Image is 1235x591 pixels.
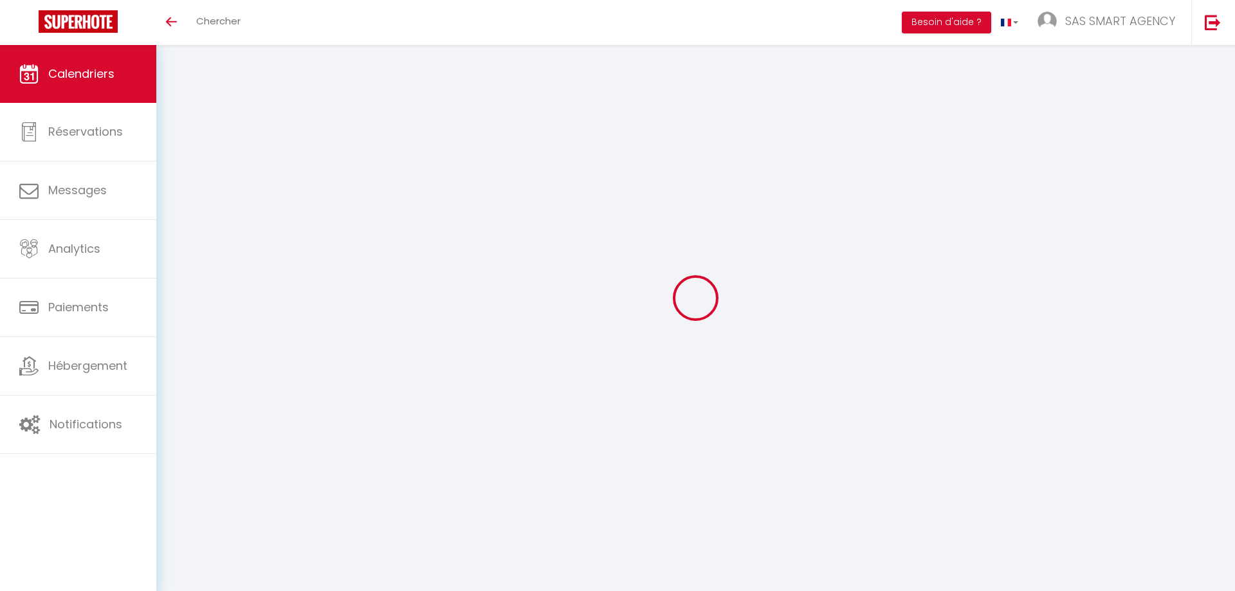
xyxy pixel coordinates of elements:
span: Analytics [48,241,100,257]
span: Réservations [48,123,123,140]
span: Calendriers [48,66,114,82]
span: Chercher [196,14,241,28]
span: Notifications [50,416,122,432]
span: SAS SMART AGENCY [1065,13,1175,29]
img: ... [1038,12,1057,31]
button: Besoin d'aide ? [902,12,991,33]
span: Messages [48,182,107,198]
span: Paiements [48,299,109,315]
span: Hébergement [48,358,127,374]
img: logout [1205,14,1221,30]
img: Super Booking [39,10,118,33]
